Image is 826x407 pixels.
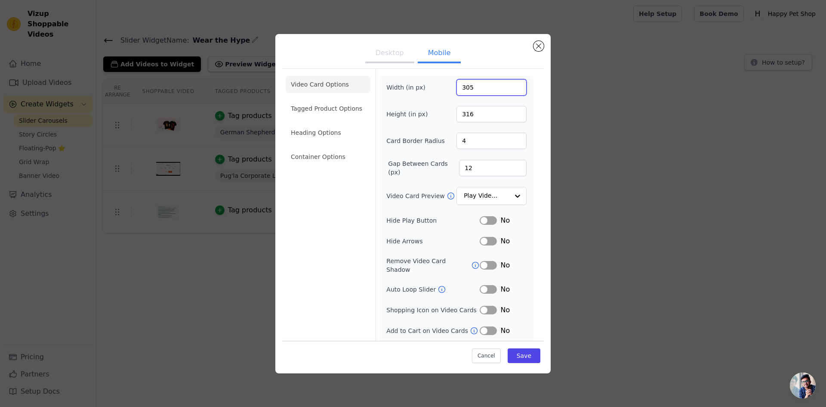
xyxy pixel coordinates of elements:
li: Container Options [286,148,370,165]
label: Height (in px) [386,110,433,118]
label: Remove Video Card Shadow [386,257,471,274]
button: Cancel [472,348,501,363]
li: Heading Options [286,124,370,141]
button: Mobile [418,44,461,63]
label: Card Border Radius [386,137,445,145]
div: Open chat [790,373,816,398]
label: Hide Arrows [386,237,480,245]
span: No [500,326,510,336]
span: No [500,236,510,246]
span: No [500,215,510,226]
label: Add to Cart on Video Cards [386,326,470,335]
label: Gap Between Cards (px) [388,159,459,177]
label: Video Card Preview [386,192,446,200]
label: Auto Loop Slider [386,285,438,294]
li: Video Card Options [286,76,370,93]
label: Shopping Icon on Video Cards [386,306,477,314]
button: Close modal [533,41,544,51]
label: Hide Play Button [386,216,480,225]
span: No [500,260,510,270]
span: No [500,305,510,315]
li: Tagged Product Options [286,100,370,117]
button: Desktop [365,44,414,63]
span: No [500,284,510,295]
label: Width (in px) [386,83,433,92]
button: Save [508,348,540,363]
